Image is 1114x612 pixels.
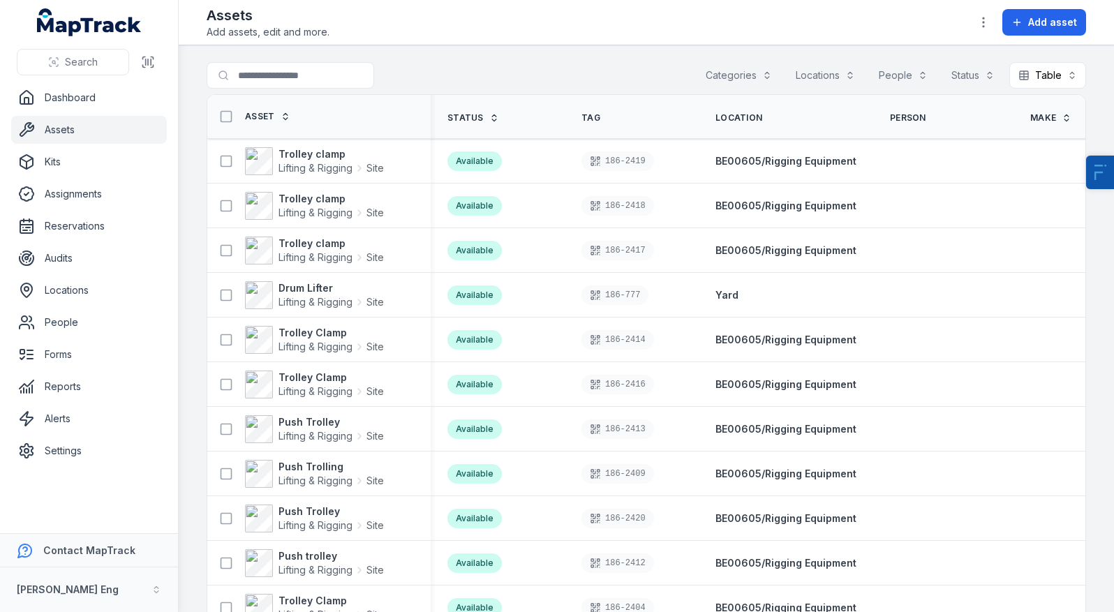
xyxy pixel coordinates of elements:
[245,505,384,532] a: Push TrolleyLifting & RiggingSite
[715,288,738,302] a: Yard
[11,180,167,208] a: Assignments
[447,285,502,305] div: Available
[447,553,502,573] div: Available
[715,468,856,479] span: BE00605/Rigging Equipment
[278,147,384,161] strong: Trolley clamp
[942,62,1004,89] button: Status
[581,112,600,124] span: Tag
[581,151,654,171] div: 186-2419
[581,419,654,439] div: 186-2413
[366,385,384,398] span: Site
[11,244,167,272] a: Audits
[715,200,856,211] span: BE00605/Rigging Equipment
[278,429,352,443] span: Lifting & Rigging
[715,334,856,345] span: BE00605/Rigging Equipment
[715,333,856,347] a: BE00605/Rigging Equipment
[447,112,499,124] a: Status
[65,55,98,69] span: Search
[715,244,856,256] span: BE00605/Rigging Equipment
[447,330,502,350] div: Available
[17,583,119,595] strong: [PERSON_NAME] Eng
[43,544,135,556] strong: Contact MapTrack
[715,423,856,435] span: BE00605/Rigging Equipment
[1030,112,1071,124] a: Make
[278,549,384,563] strong: Push trolley
[581,553,654,573] div: 186-2412
[245,111,290,122] a: Asset
[245,192,384,220] a: Trolley clampLifting & RiggingSite
[447,151,502,171] div: Available
[11,437,167,465] a: Settings
[447,419,502,439] div: Available
[278,474,352,488] span: Lifting & Rigging
[715,289,738,301] span: Yard
[715,512,856,524] span: BE00605/Rigging Equipment
[207,25,329,39] span: Add assets, edit and more.
[1009,62,1086,89] button: Table
[447,196,502,216] div: Available
[715,112,762,124] span: Location
[245,111,275,122] span: Asset
[11,405,167,433] a: Alerts
[245,415,384,443] a: Push TrolleyLifting & RiggingSite
[581,464,654,484] div: 186-2409
[245,371,384,398] a: Trolley ClampLifting & RiggingSite
[11,148,167,176] a: Kits
[11,116,167,144] a: Assets
[278,161,352,175] span: Lifting & Rigging
[207,6,329,25] h2: Assets
[581,196,654,216] div: 186-2418
[278,206,352,220] span: Lifting & Rigging
[11,341,167,368] a: Forms
[581,375,654,394] div: 186-2416
[581,330,654,350] div: 186-2414
[715,557,856,569] span: BE00605/Rigging Equipment
[1030,112,1056,124] span: Make
[11,373,167,401] a: Reports
[278,385,352,398] span: Lifting & Rigging
[17,49,129,75] button: Search
[278,518,352,532] span: Lifting & Rigging
[278,460,384,474] strong: Push Trolling
[715,556,856,570] a: BE00605/Rigging Equipment
[366,295,384,309] span: Site
[715,467,856,481] a: BE00605/Rigging Equipment
[278,371,384,385] strong: Trolley Clamp
[366,251,384,264] span: Site
[447,375,502,394] div: Available
[447,112,484,124] span: Status
[870,62,937,89] button: People
[366,474,384,488] span: Site
[245,460,384,488] a: Push TrollingLifting & RiggingSite
[278,563,352,577] span: Lifting & Rigging
[245,281,384,309] a: Drum LifterLifting & RiggingSite
[715,244,856,258] a: BE00605/Rigging Equipment
[278,295,352,309] span: Lifting & Rigging
[581,285,648,305] div: 186-777
[11,84,167,112] a: Dashboard
[366,518,384,532] span: Site
[11,308,167,336] a: People
[11,276,167,304] a: Locations
[278,415,384,429] strong: Push Trolley
[890,112,926,124] span: Person
[1002,9,1086,36] button: Add asset
[715,155,856,167] span: BE00605/Rigging Equipment
[278,326,384,340] strong: Trolley Clamp
[787,62,864,89] button: Locations
[715,378,856,390] span: BE00605/Rigging Equipment
[715,199,856,213] a: BE00605/Rigging Equipment
[245,326,384,354] a: Trolley ClampLifting & RiggingSite
[366,563,384,577] span: Site
[447,241,502,260] div: Available
[11,212,167,240] a: Reservations
[715,378,856,391] a: BE00605/Rigging Equipment
[366,161,384,175] span: Site
[581,509,654,528] div: 186-2420
[715,422,856,436] a: BE00605/Rigging Equipment
[245,237,384,264] a: Trolley clampLifting & RiggingSite
[278,281,384,295] strong: Drum Lifter
[366,340,384,354] span: Site
[1028,15,1077,29] span: Add asset
[581,241,654,260] div: 186-2417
